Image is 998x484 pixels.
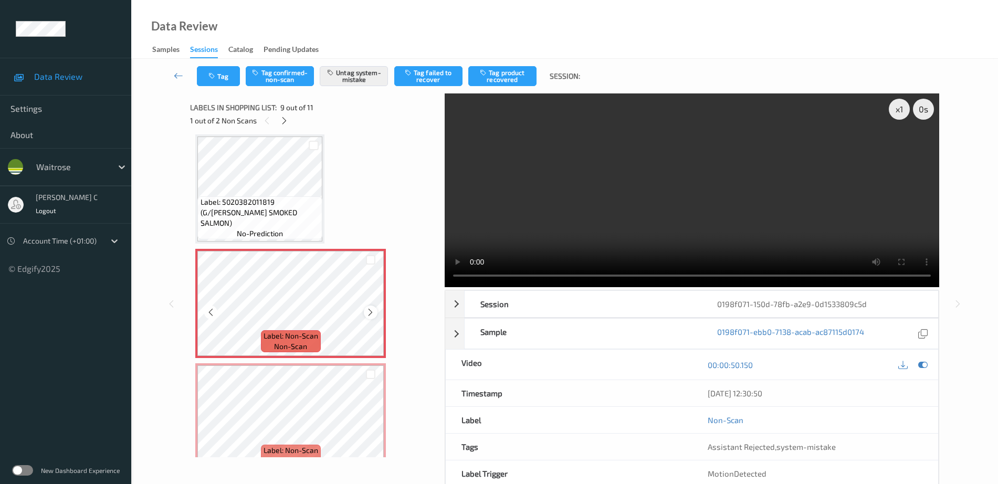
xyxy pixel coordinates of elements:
[465,319,701,349] div: Sample
[246,66,314,86] button: Tag confirmed-non-scan
[264,43,329,57] a: Pending Updates
[445,318,939,349] div: Sample0198f071-ebb0-7138-acab-ac87115d0174
[151,21,217,31] div: Data Review
[708,442,836,451] span: ,
[264,331,318,341] span: Label: Non-Scan
[708,360,753,370] a: 00:00:50.150
[320,66,388,86] button: Untag system-mistake
[717,327,864,341] a: 0198f071-ebb0-7138-acab-ac87115d0174
[708,442,775,451] span: Assistant Rejected
[152,44,180,57] div: Samples
[701,291,938,317] div: 0198f071-150d-78fb-a2e9-0d1533809c5d
[446,350,692,380] div: Video
[446,407,692,433] div: Label
[280,102,313,113] span: 9 out of 11
[446,380,692,406] div: Timestamp
[446,434,692,460] div: Tags
[190,114,437,127] div: 1 out of 2 Non Scans
[201,197,320,228] span: Label: 5020382011819 (G/[PERSON_NAME] SMOKED SALMON)
[228,44,253,57] div: Catalog
[152,43,190,57] a: Samples
[708,388,922,398] div: [DATE] 12:30:50
[237,228,283,239] span: no-prediction
[465,291,701,317] div: Session
[274,456,307,466] span: non-scan
[264,445,318,456] span: Label: Non-Scan
[190,44,218,58] div: Sessions
[394,66,463,86] button: Tag failed to recover
[197,66,240,86] button: Tag
[913,99,934,120] div: 0 s
[776,442,836,451] span: system-mistake
[190,102,277,113] span: Labels in shopping list:
[468,66,537,86] button: Tag product recovered
[264,44,319,57] div: Pending Updates
[274,341,307,352] span: non-scan
[228,43,264,57] a: Catalog
[190,43,228,58] a: Sessions
[445,290,939,318] div: Session0198f071-150d-78fb-a2e9-0d1533809c5d
[889,99,910,120] div: x 1
[708,415,743,425] a: Non-Scan
[550,71,580,81] span: Session:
